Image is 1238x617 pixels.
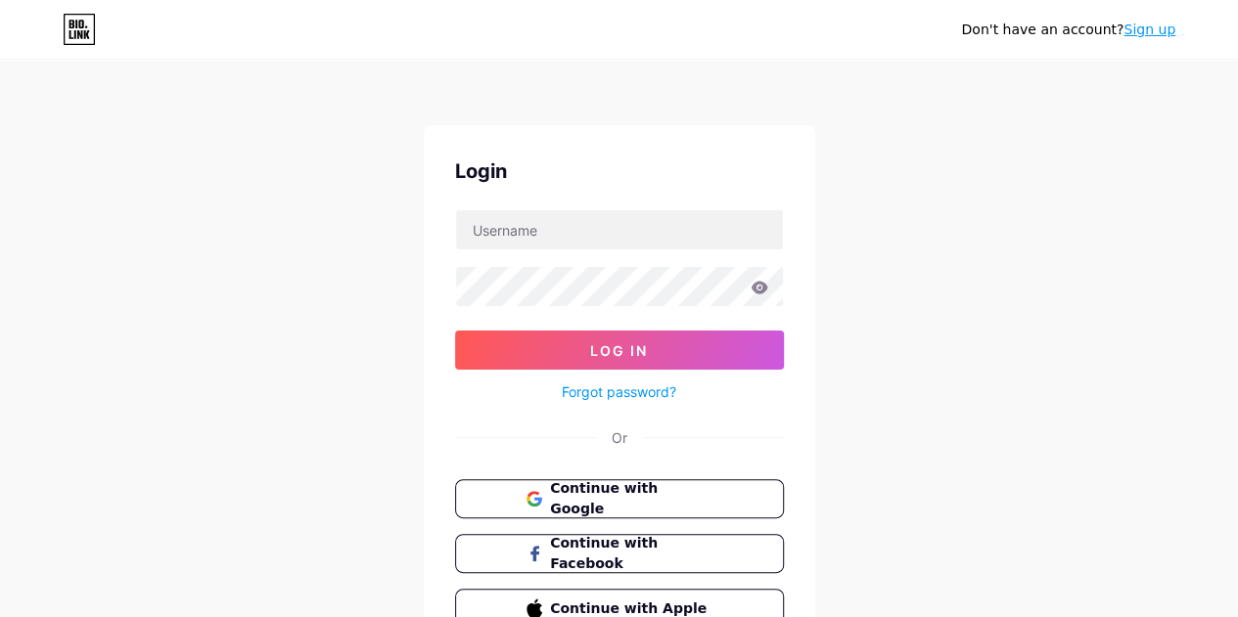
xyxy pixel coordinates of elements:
[590,342,648,359] span: Log In
[1123,22,1175,37] a: Sign up
[612,427,627,448] div: Or
[455,479,784,518] button: Continue with Google
[455,331,784,370] button: Log In
[550,478,711,519] span: Continue with Google
[961,20,1175,40] div: Don't have an account?
[455,534,784,573] button: Continue with Facebook
[550,533,711,574] span: Continue with Facebook
[456,210,783,249] input: Username
[562,381,676,402] a: Forgot password?
[455,156,784,186] div: Login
